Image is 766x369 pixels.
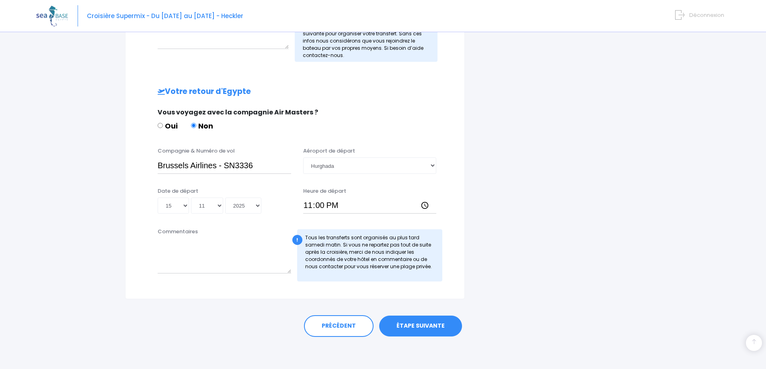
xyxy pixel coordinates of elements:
input: Oui [158,123,163,128]
label: Aéroport de départ [303,147,355,155]
label: Date de départ [158,187,198,195]
div: Si votre vol atterri avant samedi midi : merci de noter impérativement les coordonnés de votre hô... [295,4,438,62]
span: Déconnexion [689,11,724,19]
h2: Votre retour d'Egypte [142,87,448,96]
label: Commentaires [158,228,198,236]
a: ÉTAPE SUIVANTE [379,316,462,336]
input: Non [191,123,196,128]
div: Tous les transferts sont organisés au plus tard samedi matin. Si vous ne repartez pas tout de sui... [297,229,443,281]
label: Compagnie & Numéro de vol [158,147,235,155]
label: Heure de départ [303,187,346,195]
span: Vous voyagez avec la compagnie Air Masters ? [158,108,318,117]
label: Oui [158,120,178,131]
a: PRÉCÉDENT [304,315,374,337]
span: Croisière Supermix - Du [DATE] au [DATE] - Heckler [87,12,243,20]
div: ! [292,235,302,245]
label: Non [191,120,213,131]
